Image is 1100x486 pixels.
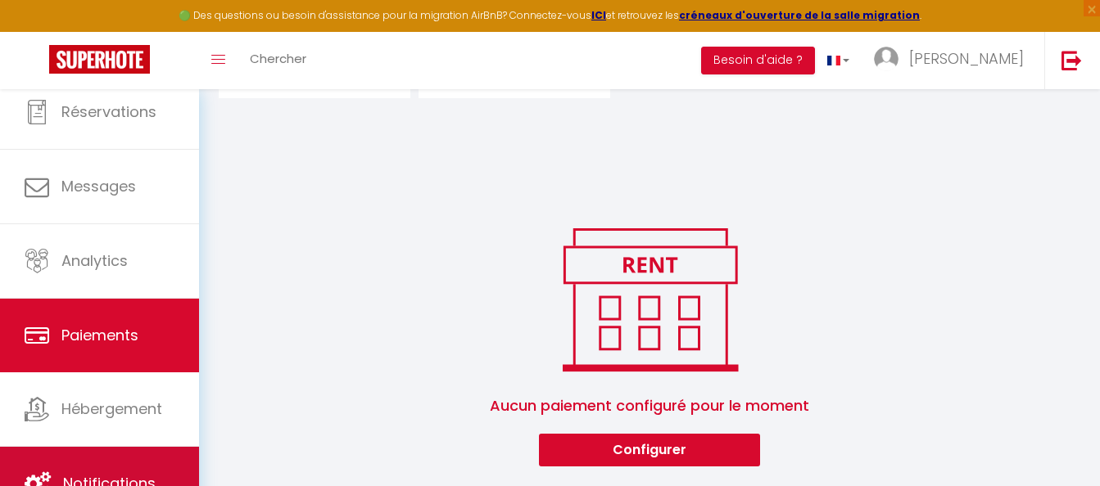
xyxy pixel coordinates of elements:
[61,101,156,122] span: Réservations
[13,7,62,56] button: Ouvrir le widget de chat LiveChat
[545,221,754,378] img: rent.png
[49,45,150,74] img: Super Booking
[238,32,319,89] a: Chercher
[679,8,920,22] a: créneaux d'ouverture de la salle migration
[61,250,128,271] span: Analytics
[1062,50,1082,70] img: logout
[61,176,136,196] span: Messages
[250,50,306,67] span: Chercher
[591,8,606,22] a: ICI
[701,47,815,74] button: Besoin d'aide ?
[61,398,162,419] span: Hébergement
[874,47,899,71] img: ...
[539,434,760,466] button: Configurer
[61,325,138,345] span: Paiements
[862,32,1044,89] a: ... [PERSON_NAME]
[490,378,809,434] span: Aucun paiement configuré pour le moment
[909,48,1024,69] span: [PERSON_NAME]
